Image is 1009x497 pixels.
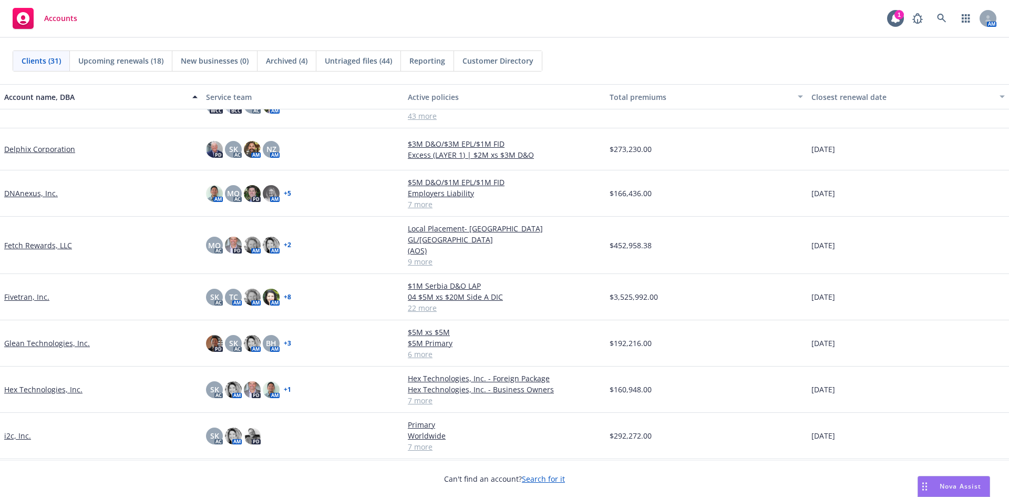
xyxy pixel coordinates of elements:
[227,188,240,199] span: MQ
[284,340,291,347] a: + 3
[4,338,90,349] a: Glean Technologies, Inc.
[610,430,652,441] span: $292,272.00
[811,144,835,155] span: [DATE]
[811,430,835,441] span: [DATE]
[4,291,49,302] a: Fivetran, Inc.
[325,55,392,66] span: Untriaged files (44)
[229,291,238,302] span: TC
[22,55,61,66] span: Clients (31)
[408,110,601,121] a: 43 more
[610,240,652,251] span: $452,958.38
[408,177,601,188] a: $5M D&O/$1M EPL/$1M FID
[409,55,445,66] span: Reporting
[408,430,601,441] a: Worldwide
[811,188,835,199] span: [DATE]
[408,373,601,384] a: Hex Technologies, Inc. - Foreign Package
[610,92,791,103] div: Total premiums
[284,190,291,197] a: + 5
[263,381,280,398] img: photo
[610,291,658,302] span: $3,525,992.00
[8,4,81,33] a: Accounts
[4,240,72,251] a: Fetch Rewards, LLC
[225,381,242,398] img: photo
[408,149,601,160] a: Excess (LAYER 1) | $2M xs $3M D&O
[244,335,261,352] img: photo
[408,395,601,406] a: 7 more
[244,185,261,202] img: photo
[918,476,931,496] div: Drag to move
[408,327,601,338] a: $5M xs $5M
[408,349,601,360] a: 6 more
[229,338,238,349] span: SK
[4,144,75,155] a: Delphix Corporation
[811,92,993,103] div: Closest renewal date
[931,8,952,29] a: Search
[266,55,307,66] span: Archived (4)
[210,430,219,441] span: SK
[918,476,990,497] button: Nova Assist
[811,338,835,349] span: [DATE]
[522,474,565,484] a: Search for it
[811,291,835,302] span: [DATE]
[408,338,601,349] a: $5M Primary
[408,92,601,103] div: Active policies
[605,84,807,109] button: Total premiums
[206,185,223,202] img: photo
[444,473,565,484] span: Can't find an account?
[610,188,652,199] span: $166,436.00
[4,188,58,199] a: DNAnexus, Inc.
[408,291,601,302] a: 04 $5M xs $20M Side A DIC
[244,237,261,253] img: photo
[208,240,221,251] span: MQ
[408,441,601,452] a: 7 more
[263,289,280,306] img: photo
[811,384,835,395] span: [DATE]
[408,419,601,430] a: Primary
[4,384,83,395] a: Hex Technologies, Inc.
[610,144,652,155] span: $273,230.00
[408,138,601,149] a: $3M D&O/$3M EPL/$1M FID
[284,387,291,393] a: + 1
[284,294,291,300] a: + 8
[266,144,276,155] span: NZ
[284,242,291,248] a: + 2
[894,10,904,19] div: 1
[404,84,605,109] button: Active policies
[811,240,835,251] span: [DATE]
[408,280,601,291] a: $1M Serbia D&O LAP
[807,84,1009,109] button: Closest renewal date
[408,302,601,313] a: 22 more
[206,92,399,103] div: Service team
[44,14,77,23] span: Accounts
[610,384,652,395] span: $160,948.00
[408,199,601,210] a: 7 more
[408,188,601,199] a: Employers Liability
[181,55,249,66] span: New businesses (0)
[408,384,601,395] a: Hex Technologies, Inc. - Business Owners
[263,185,280,202] img: photo
[210,291,219,302] span: SK
[907,8,928,29] a: Report a Bug
[263,237,280,253] img: photo
[244,141,261,158] img: photo
[266,338,276,349] span: BH
[202,84,404,109] button: Service team
[408,223,601,245] a: Local Placement- [GEOGRAPHIC_DATA] GL/[GEOGRAPHIC_DATA]
[462,55,533,66] span: Customer Directory
[244,289,261,306] img: photo
[225,428,242,444] img: photo
[244,381,261,398] img: photo
[244,428,261,444] img: photo
[4,430,31,441] a: i2c, Inc.
[206,335,223,352] img: photo
[4,92,186,103] div: Account name, DBA
[78,55,163,66] span: Upcoming renewals (18)
[940,482,981,491] span: Nova Assist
